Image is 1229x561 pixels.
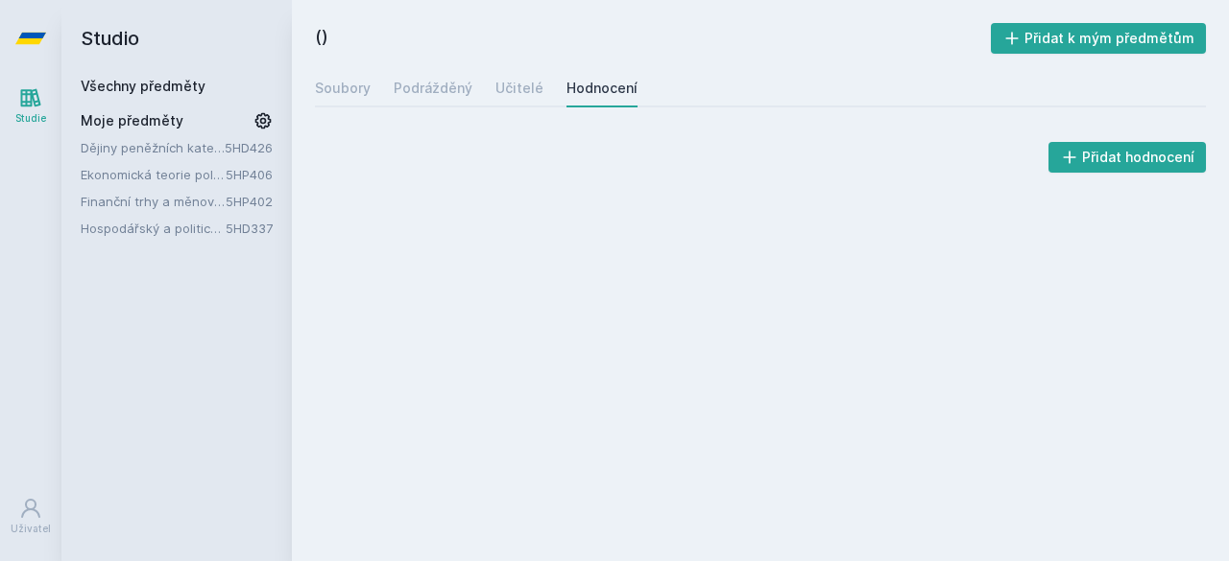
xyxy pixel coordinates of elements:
[81,221,447,236] font: Hospodářský a politický vývoj Dálného východu ve 20. století
[566,80,638,96] font: Hodnocení
[226,221,273,236] a: 5HD337
[4,77,58,135] a: Studie
[81,165,226,184] a: Ekonomická teorie politiky
[315,26,328,46] font: ()
[81,194,269,209] font: Finanční trhy a měnová politika
[315,69,371,107] a: Soubory
[11,523,51,534] font: Uživatel
[226,194,273,209] a: 5HP402
[81,138,225,157] a: Dějiny peněžních kategorií a institucí
[1024,30,1194,46] font: Přidat k mým předmětům
[394,69,472,107] a: Podrážděný
[15,112,46,124] font: Studie
[1082,149,1194,165] font: Přidat hodnocení
[1048,142,1207,173] button: Přidat hodnocení
[81,140,301,155] font: Dějiny peněžních kategorií a institucí
[4,487,58,546] a: Uživatel
[81,112,183,129] font: Moje předměty
[495,69,543,107] a: Učitelé
[81,219,226,238] a: Hospodářský a politický vývoj Dálného východu ve 20. století
[226,167,273,182] a: 5HP406
[566,69,638,107] a: Hodnocení
[495,80,543,96] font: Učitelé
[225,140,273,155] a: 5HD426
[81,27,139,50] font: Studio
[394,80,472,96] font: Podrážděný
[991,23,1207,54] button: Přidat k mým předmětům
[81,167,237,182] font: Ekonomická teorie politiky
[81,192,226,211] a: Finanční trhy a měnová politika
[81,78,205,94] a: Všechny předměty
[315,80,371,96] font: Soubory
